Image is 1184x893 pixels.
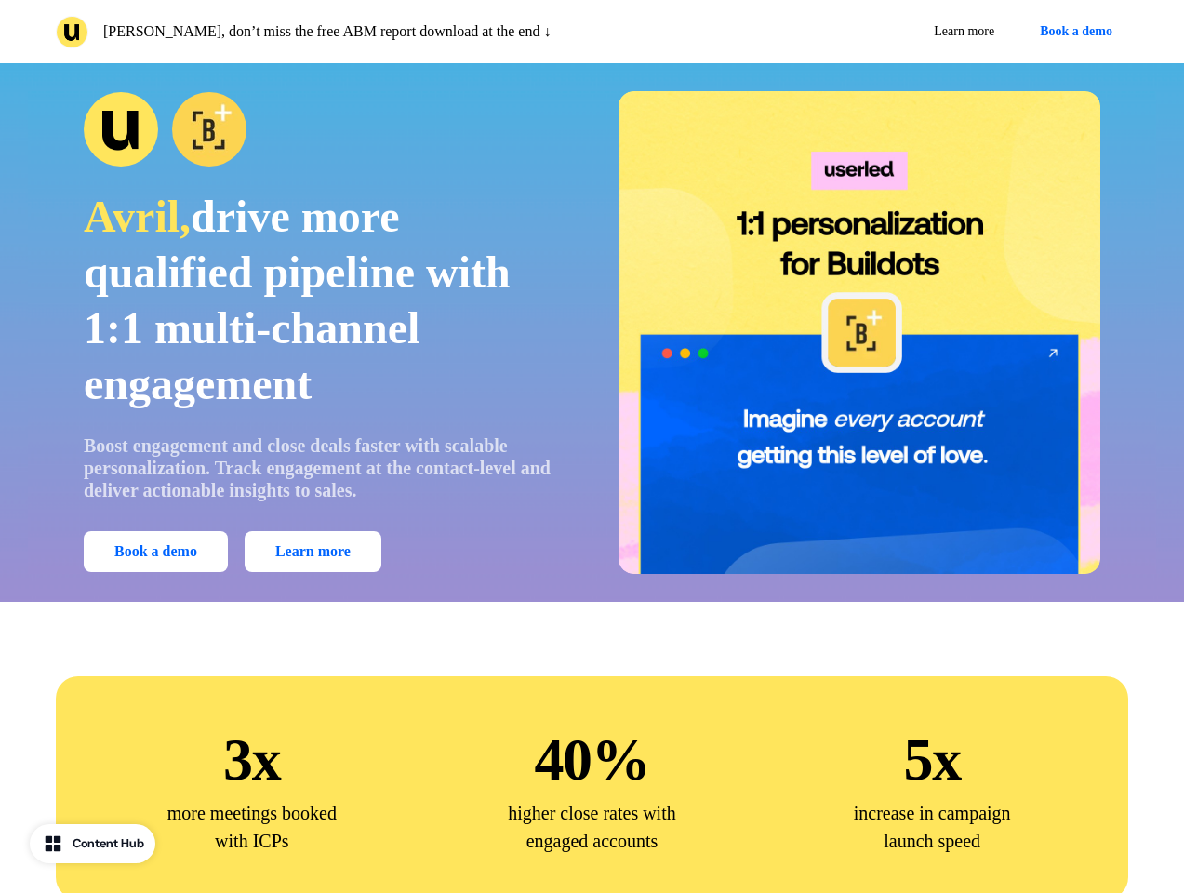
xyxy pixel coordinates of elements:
[903,721,960,799] p: 5x
[30,824,155,863] button: Content Hub
[1024,15,1128,48] button: Book a demo
[84,434,566,501] p: Boost engagement and close deals faster with scalable personalization. Track engagement at the co...
[223,721,280,799] p: 3x
[84,531,228,572] button: Book a demo
[159,799,345,855] p: more meetings booked with ICPs
[73,834,144,853] div: Content Hub
[245,531,381,572] a: Learn more
[499,799,685,855] p: higher close rates with engaged accounts
[84,189,566,412] p: drive more qualified pipeline with 1:1 multi-channel engagement
[919,15,1009,48] a: Learn more
[84,192,191,241] span: Avril,
[839,799,1025,855] p: increase in campaign launch speed
[103,20,551,43] p: [PERSON_NAME], don’t miss the free ABM report download at the end ↓
[534,721,649,799] p: 40%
